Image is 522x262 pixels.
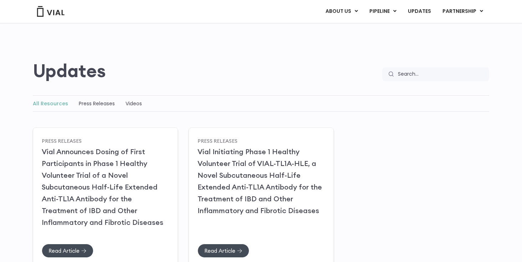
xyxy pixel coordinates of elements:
[198,244,249,258] a: Read Article
[198,147,322,215] a: Vial Initiating Phase 1 Healthy Volunteer Trial of VIAL-TL1A-HLE, a Novel Subcutaneous Half-Life ...
[36,6,65,17] img: Vial Logo
[42,244,93,258] a: Read Article
[320,5,363,17] a: ABOUT USMenu Toggle
[393,67,489,81] input: Search...
[79,100,115,107] a: Press Releases
[33,60,106,81] h2: Updates
[198,137,237,144] a: Press Releases
[204,248,235,253] span: Read Article
[6,6,28,13] img: Apollo
[42,137,82,144] a: Press Releases
[437,5,489,17] a: PARTNERSHIPMenu Toggle
[126,100,142,107] a: Videos
[33,100,68,107] a: All Resources
[48,248,80,253] span: Read Article
[364,5,402,17] a: PIPELINEMenu Toggle
[42,147,163,227] a: Vial Announces Dosing of First Participants in Phase 1 Healthy Volunteer Trial of a Novel Subcuta...
[402,5,436,17] a: UPDATES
